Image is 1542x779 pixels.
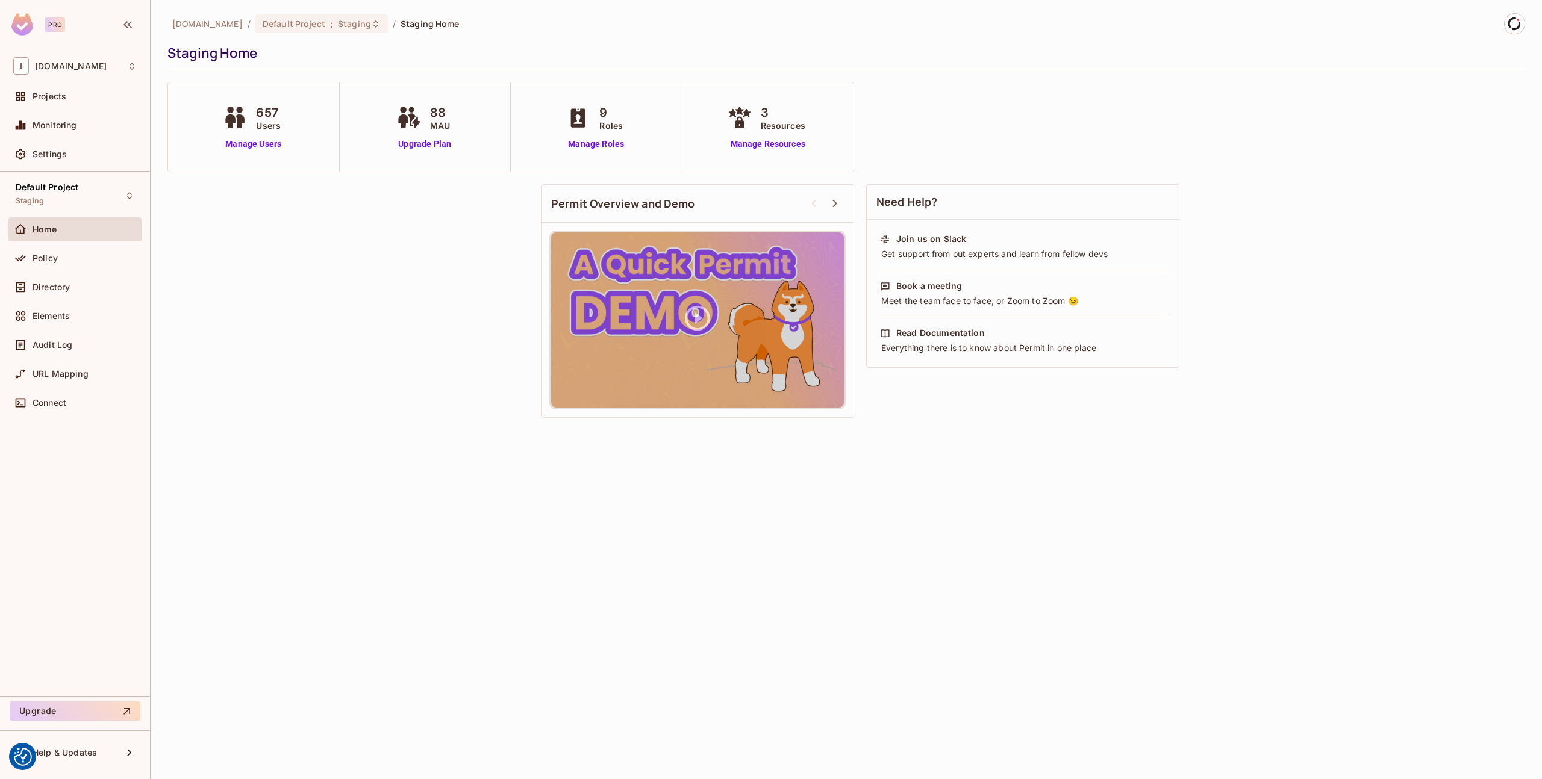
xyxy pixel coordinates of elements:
[880,248,1166,260] div: Get support from out experts and learn from fellow devs
[33,253,58,263] span: Policy
[880,342,1166,354] div: Everything there is to know about Permit in one place
[14,748,32,766] button: Consent Preferences
[551,196,695,211] span: Permit Overview and Demo
[394,138,456,151] a: Upgrade Plan
[16,182,78,192] span: Default Project
[11,13,33,36] img: SReyMgAAAABJRU5ErkJggg==
[761,119,805,132] span: Resources
[256,119,281,132] span: Users
[33,369,89,379] span: URL Mapping
[896,233,966,245] div: Join us on Slack
[33,149,67,159] span: Settings
[35,61,107,71] span: Workspace: iofinnet.com
[393,18,396,29] li: /
[599,104,623,122] span: 9
[329,19,334,29] span: :
[45,17,65,32] div: Pro
[33,282,70,292] span: Directory
[338,18,371,29] span: Staging
[599,119,623,132] span: Roles
[1505,14,1525,34] img: Ester Alvarez Feijoo
[33,340,72,350] span: Audit Log
[880,295,1166,307] div: Meet the team face to face, or Zoom to Zoom 😉
[761,104,805,122] span: 3
[172,18,243,29] span: the active workspace
[430,119,450,132] span: MAU
[248,18,251,29] li: /
[33,398,66,408] span: Connect
[14,748,32,766] img: Revisit consent button
[263,18,325,29] span: Default Project
[725,138,811,151] a: Manage Resources
[33,225,57,234] span: Home
[33,92,66,101] span: Projects
[256,104,281,122] span: 657
[13,57,29,75] span: I
[16,196,44,206] span: Staging
[896,327,985,339] div: Read Documentation
[33,120,77,130] span: Monitoring
[220,138,287,151] a: Manage Users
[430,104,450,122] span: 88
[33,311,70,321] span: Elements
[33,748,97,757] span: Help & Updates
[563,138,629,151] a: Manage Roles
[401,18,460,29] span: Staging Home
[876,194,938,209] span: Need Help?
[896,280,962,292] div: Book a meeting
[167,44,1519,62] div: Staging Home
[10,701,140,721] button: Upgrade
